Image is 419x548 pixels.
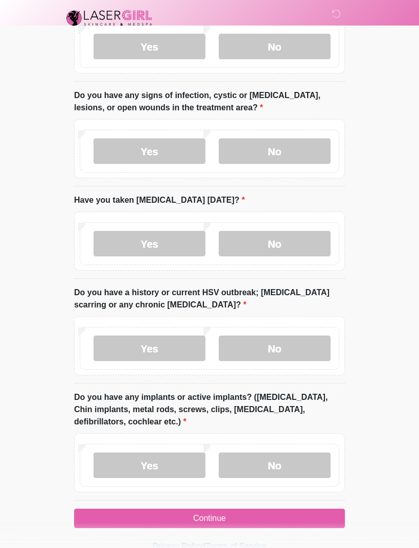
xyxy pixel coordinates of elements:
[219,34,331,59] label: No
[74,509,345,528] button: Continue
[74,287,345,311] label: Do you have a history or current HSV outbreak; [MEDICAL_DATA] scarring or any chronic [MEDICAL_DA...
[74,194,245,206] label: Have you taken [MEDICAL_DATA] [DATE]?
[94,34,205,59] label: Yes
[74,391,345,428] label: Do you have any implants or active implants? ([MEDICAL_DATA], Chin implants, metal rods, screws, ...
[219,336,331,361] label: No
[94,452,205,478] label: Yes
[94,336,205,361] label: Yes
[94,231,205,256] label: Yes
[219,452,331,478] label: No
[74,89,345,114] label: Do you have any signs of infection, cystic or [MEDICAL_DATA], lesions, or open wounds in the trea...
[94,138,205,164] label: Yes
[219,138,331,164] label: No
[219,231,331,256] label: No
[64,8,155,28] img: Laser Girl Med Spa LLC Logo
